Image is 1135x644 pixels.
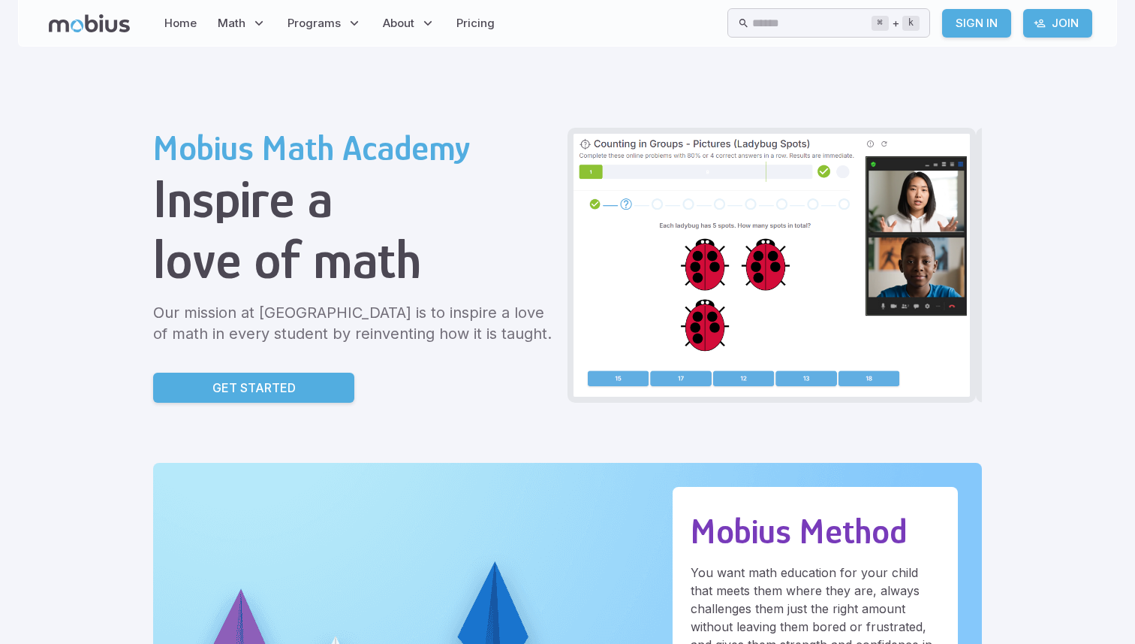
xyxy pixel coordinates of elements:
h1: love of math [153,229,555,290]
a: Join [1023,9,1092,38]
span: Math [218,15,245,32]
h2: Mobius Method [691,511,940,552]
a: Home [160,6,201,41]
span: Programs [288,15,341,32]
span: About [383,15,414,32]
p: Get Started [212,379,296,397]
a: Sign In [942,9,1011,38]
p: Our mission at [GEOGRAPHIC_DATA] is to inspire a love of math in every student by reinventing how... [153,302,555,344]
a: Pricing [452,6,499,41]
a: Get Started [153,373,354,403]
img: Grade 2 Class [574,134,970,397]
h1: Inspire a [153,168,555,229]
h2: Mobius Math Academy [153,128,555,168]
div: + [872,14,920,32]
kbd: k [902,16,920,31]
kbd: ⌘ [872,16,889,31]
